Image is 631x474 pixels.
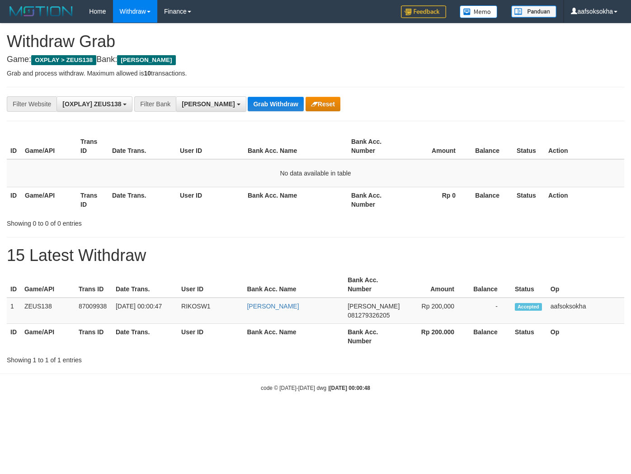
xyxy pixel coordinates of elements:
[7,5,75,18] img: MOTION_logo.png
[112,298,178,324] td: [DATE] 00:00:47
[306,97,340,111] button: Reset
[7,324,21,350] th: ID
[545,187,624,213] th: Action
[468,324,511,350] th: Balance
[348,303,400,310] span: [PERSON_NAME]
[112,272,178,298] th: Date Trans.
[403,298,468,324] td: Rp 200,000
[134,96,176,112] div: Filter Bank
[62,100,121,108] span: [OXPLAY] ZEUS138
[57,96,132,112] button: [OXPLAY] ZEUS138
[182,100,235,108] span: [PERSON_NAME]
[403,324,468,350] th: Rp 200.000
[108,187,176,213] th: Date Trans.
[344,324,403,350] th: Bank Acc. Number
[75,272,112,298] th: Trans ID
[7,33,624,51] h1: Withdraw Grab
[344,272,403,298] th: Bank Acc. Number
[7,298,21,324] td: 1
[403,272,468,298] th: Amount
[243,272,344,298] th: Bank Acc. Name
[243,324,344,350] th: Bank Acc. Name
[178,324,243,350] th: User ID
[7,133,21,159] th: ID
[511,272,547,298] th: Status
[178,272,243,298] th: User ID
[469,133,513,159] th: Balance
[513,187,545,213] th: Status
[244,187,348,213] th: Bank Acc. Name
[403,187,469,213] th: Rp 0
[21,272,75,298] th: Game/API
[75,298,112,324] td: 87009938
[7,96,57,112] div: Filter Website
[21,133,77,159] th: Game/API
[21,298,75,324] td: ZEUS138
[77,187,108,213] th: Trans ID
[21,187,77,213] th: Game/API
[460,5,498,18] img: Button%20Memo.svg
[7,187,21,213] th: ID
[348,312,390,319] span: Copy 081279326205 to clipboard
[7,352,256,365] div: Showing 1 to 1 of 1 entries
[348,187,403,213] th: Bank Acc. Number
[112,324,178,350] th: Date Trans.
[176,133,244,159] th: User ID
[403,133,469,159] th: Amount
[515,303,542,311] span: Accepted
[261,385,370,391] small: code © [DATE]-[DATE] dwg |
[178,298,243,324] td: RIKOSW1
[468,272,511,298] th: Balance
[117,55,175,65] span: [PERSON_NAME]
[513,133,545,159] th: Status
[144,70,151,77] strong: 10
[7,69,624,78] p: Grab and process withdraw. Maximum allowed is transactions.
[7,246,624,265] h1: 15 Latest Withdraw
[511,5,556,18] img: panduan.png
[469,187,513,213] th: Balance
[77,133,108,159] th: Trans ID
[511,324,547,350] th: Status
[547,298,624,324] td: aafsoksokha
[108,133,176,159] th: Date Trans.
[330,385,370,391] strong: [DATE] 00:00:48
[75,324,112,350] th: Trans ID
[31,55,96,65] span: OXPLAY > ZEUS138
[7,272,21,298] th: ID
[468,298,511,324] td: -
[7,55,624,64] h4: Game: Bank:
[176,96,246,112] button: [PERSON_NAME]
[247,303,299,310] a: [PERSON_NAME]
[401,5,446,18] img: Feedback.jpg
[547,324,624,350] th: Op
[248,97,303,111] button: Grab Withdraw
[7,159,624,187] td: No data available in table
[7,215,256,228] div: Showing 0 to 0 of 0 entries
[176,187,244,213] th: User ID
[348,133,403,159] th: Bank Acc. Number
[545,133,624,159] th: Action
[547,272,624,298] th: Op
[21,324,75,350] th: Game/API
[244,133,348,159] th: Bank Acc. Name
